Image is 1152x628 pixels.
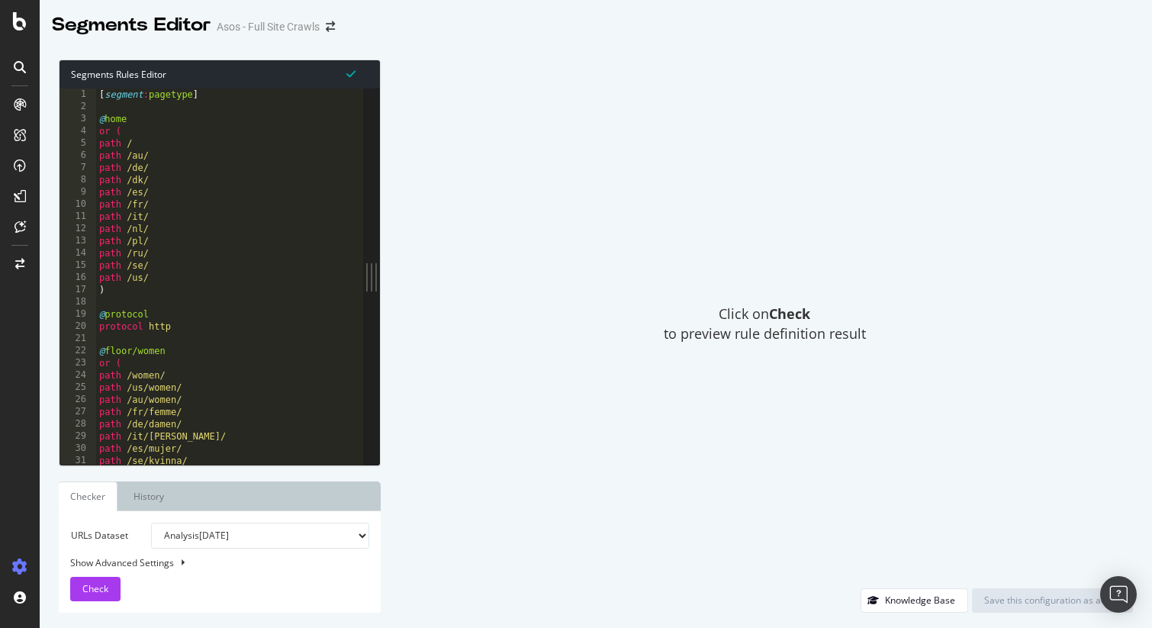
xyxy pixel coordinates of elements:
span: Syntax is valid [346,66,356,81]
div: 4 [60,125,96,137]
strong: Check [769,304,810,323]
button: Check [70,577,121,601]
div: 21 [60,333,96,345]
div: 18 [60,296,96,308]
div: arrow-right-arrow-left [326,21,335,32]
div: 9 [60,186,96,198]
div: 17 [60,284,96,296]
a: Checker [59,481,117,511]
div: 3 [60,113,96,125]
div: Segments Editor [52,12,211,38]
div: 31 [60,455,96,467]
div: 15 [60,259,96,272]
a: History [121,481,176,511]
div: Knowledge Base [885,594,955,607]
div: 30 [60,443,96,455]
div: 29 [60,430,96,443]
div: 2 [60,101,96,113]
div: 22 [60,345,96,357]
button: Save this configuration as active [972,588,1133,613]
div: 11 [60,211,96,223]
div: 8 [60,174,96,186]
div: 20 [60,320,96,333]
button: Knowledge Base [861,588,968,613]
div: 5 [60,137,96,150]
div: 7 [60,162,96,174]
div: Show Advanced Settings [59,556,358,569]
div: 19 [60,308,96,320]
div: 6 [60,150,96,162]
div: Segments Rules Editor [60,60,380,89]
div: 13 [60,235,96,247]
label: URLs Dataset [59,523,140,549]
div: 25 [60,382,96,394]
div: 12 [60,223,96,235]
div: Asos - Full Site Crawls [217,19,320,34]
div: 24 [60,369,96,382]
div: 27 [60,406,96,418]
div: Open Intercom Messenger [1100,576,1137,613]
div: 26 [60,394,96,406]
a: Knowledge Base [861,594,968,607]
div: 10 [60,198,96,211]
div: 28 [60,418,96,430]
span: Click on to preview rule definition result [664,304,866,343]
div: 14 [60,247,96,259]
span: Check [82,582,108,595]
div: 23 [60,357,96,369]
div: 16 [60,272,96,284]
div: Save this configuration as active [984,594,1121,607]
div: 1 [60,89,96,101]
